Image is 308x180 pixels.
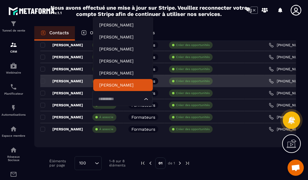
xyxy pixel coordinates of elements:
[99,82,147,88] p: Sylvain BROCARD
[176,43,210,47] p: Créer des opportunités
[176,103,210,107] p: Créer des opportunités
[2,113,26,116] p: Automatisations
[168,161,175,166] p: de 1
[10,146,17,154] img: social-network
[49,30,69,35] p: Contacts
[2,142,26,166] a: social-networksocial-networkRéseaux Sociaux
[99,22,147,28] p: Eudes MENAGER
[131,127,155,131] p: Formateurs
[99,34,147,40] p: ERIC KOUKOUI
[75,26,125,41] a: Opportunités
[2,134,26,137] p: Espace membre
[10,104,17,111] img: automations
[131,115,155,119] p: Formateurs
[185,160,190,166] img: next
[2,50,26,53] p: CRM
[77,160,88,166] span: 100
[2,79,26,100] a: schedulerschedulerPlanificateur
[2,155,26,162] p: Réseaux Sociaux
[90,30,119,35] p: Opportunités
[40,115,83,120] p: [PERSON_NAME]
[109,159,131,167] p: 1-8 sur 8 éléments
[75,156,102,170] div: Search for option
[140,160,146,166] img: prev
[10,62,17,69] img: automations
[288,160,304,176] a: Ouvrir le chat
[40,103,83,108] p: [PERSON_NAME]
[176,91,210,95] p: Créer des opportunités
[2,100,26,121] a: automationsautomationsAutomatisations
[99,46,147,52] p: Héloïse ALBRECH
[40,79,83,84] p: [PERSON_NAME]
[40,55,83,59] p: [PERSON_NAME]
[2,71,26,74] p: Webinaire
[2,37,26,58] a: formationformationCRM
[10,20,17,27] img: formation
[131,103,155,107] p: Formateurs
[2,58,26,79] a: automationsautomationsWebinaire
[99,58,147,64] p: Eric BOLOGNE
[2,121,26,142] a: automationsautomationsEspace membre
[176,79,210,83] p: Créer des opportunités
[10,125,17,133] img: automations
[92,92,152,106] div: Search for option
[99,115,113,119] p: À associe
[99,70,147,76] p: Nadège LEFRANT
[176,55,210,59] p: Créer des opportunités
[49,159,72,167] p: Éléments par page
[176,115,210,119] p: Créer des opportunités
[50,5,248,17] h2: Nous avons effectué une mise à jour sur Stripe. Veuillez reconnecter votre compte Stripe afin de ...
[10,171,17,178] img: email
[2,92,26,95] p: Planificateur
[8,5,63,16] img: logo
[155,157,166,169] p: 01
[10,83,17,90] img: scheduler
[40,43,83,47] p: [PERSON_NAME]
[176,127,210,131] p: Créer des opportunités
[2,16,26,37] a: formationformationTunnel de vente
[10,41,17,48] img: formation
[40,127,83,132] p: [PERSON_NAME]
[88,160,93,166] input: Search for option
[177,160,183,166] img: next
[176,67,210,71] p: Créer des opportunités
[96,96,143,102] input: Search for option
[40,91,83,96] p: [PERSON_NAME]
[148,160,153,166] img: prev
[2,29,26,32] p: Tunnel de vente
[34,26,75,41] a: Contacts
[99,127,113,131] p: À associe
[40,67,83,72] p: [PERSON_NAME]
